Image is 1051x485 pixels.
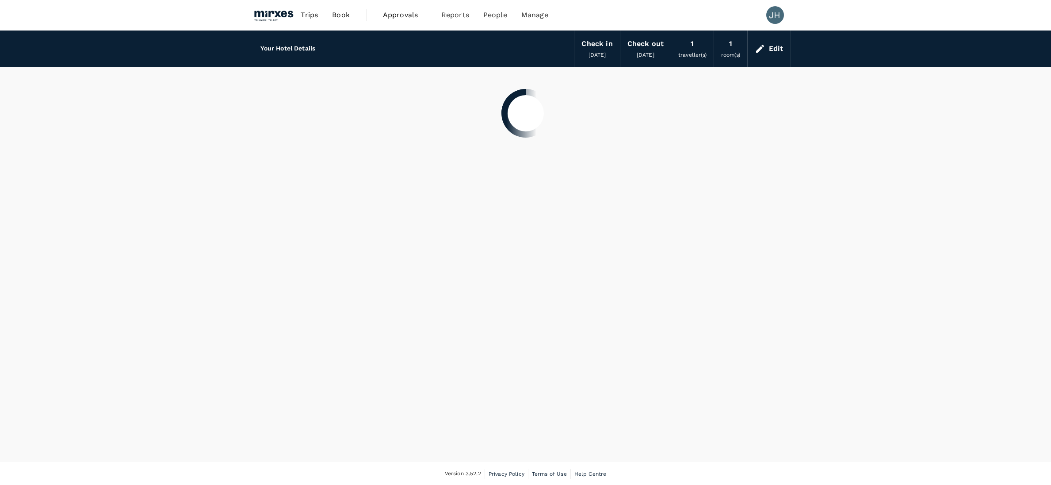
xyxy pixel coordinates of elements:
[532,471,567,477] span: Terms of Use
[721,52,740,58] span: room(s)
[589,52,606,58] span: [DATE]
[332,10,350,20] span: Book
[581,38,612,50] div: Check in
[627,38,664,50] div: Check out
[383,10,427,20] span: Approvals
[574,471,607,477] span: Help Centre
[678,52,707,58] span: traveller(s)
[253,5,294,25] img: Mirxes Holding Pte Ltd
[574,469,607,479] a: Help Centre
[445,470,481,478] span: Version 3.52.2
[769,42,783,55] div: Edit
[532,469,567,479] a: Terms of Use
[260,44,316,54] h6: Your Hotel Details
[489,471,524,477] span: Privacy Policy
[766,6,784,24] div: JH
[521,10,548,20] span: Manage
[691,38,694,50] div: 1
[729,38,732,50] div: 1
[489,469,524,479] a: Privacy Policy
[301,10,318,20] span: Trips
[441,10,469,20] span: Reports
[483,10,507,20] span: People
[637,52,654,58] span: [DATE]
